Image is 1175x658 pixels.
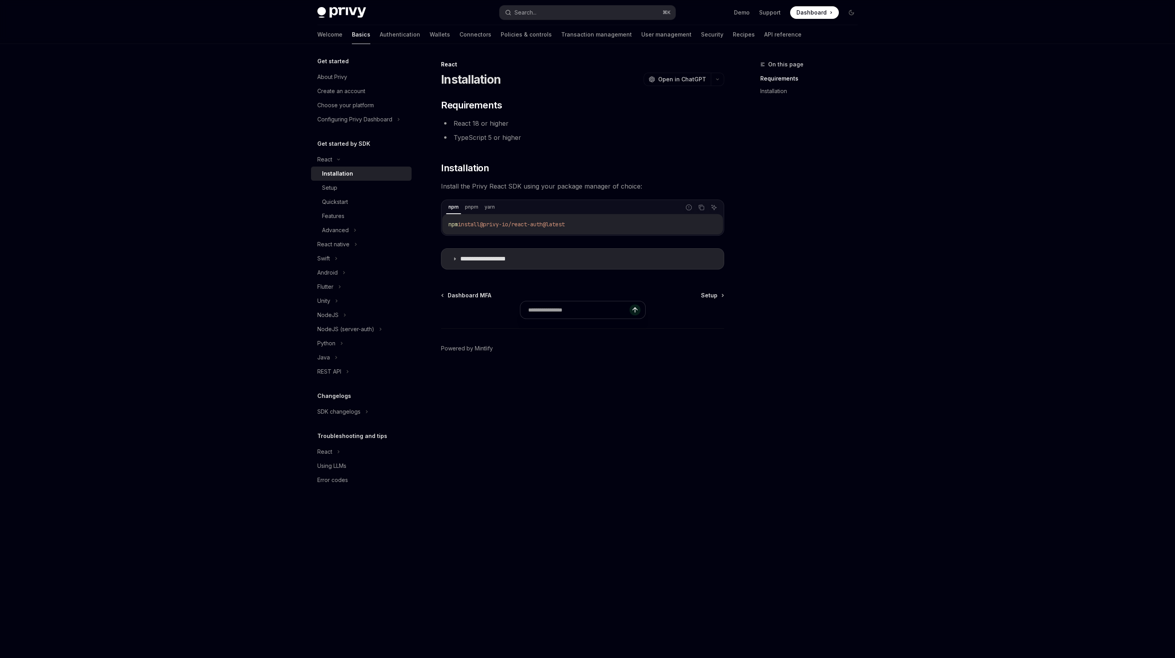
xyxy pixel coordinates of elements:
div: Create an account [317,86,365,96]
a: About Privy [311,70,412,84]
a: Security [701,25,723,44]
span: ⌘ K [663,9,671,16]
div: NodeJS (server-auth) [317,324,374,334]
a: Setup [701,291,723,299]
button: React [311,152,412,167]
button: Search...⌘K [500,5,675,20]
div: Setup [322,183,337,192]
a: Requirements [760,72,864,85]
div: yarn [482,202,497,212]
button: NodeJS (server-auth) [311,322,412,336]
a: Error codes [311,473,412,487]
div: Unity [317,296,330,306]
a: API reference [764,25,802,44]
div: React [441,60,724,68]
li: React 18 or higher [441,118,724,129]
a: Authentication [380,25,420,44]
a: Using LLMs [311,459,412,473]
button: Flutter [311,280,412,294]
a: Quickstart [311,195,412,209]
div: npm [446,202,461,212]
span: npm [448,221,458,228]
div: React native [317,240,350,249]
span: Install the Privy React SDK using your package manager of choice: [441,181,724,192]
a: Create an account [311,84,412,98]
a: Wallets [430,25,450,44]
div: Advanced [322,225,349,235]
span: Dashboard [796,9,827,16]
div: Configuring Privy Dashboard [317,115,392,124]
a: Setup [311,181,412,195]
button: React native [311,237,412,251]
button: Send message [630,304,641,315]
button: Swift [311,251,412,266]
img: dark logo [317,7,366,18]
div: About Privy [317,72,347,82]
h5: Get started [317,57,349,66]
div: pnpm [463,202,481,212]
a: User management [641,25,692,44]
button: Copy the contents from the code block [696,202,706,213]
a: Installation [311,167,412,181]
a: Powered by Mintlify [441,345,493,352]
div: NodeJS [317,310,339,320]
h5: Get started by SDK [317,139,370,148]
span: Requirements [441,99,502,112]
li: TypeScript 5 or higher [441,132,724,143]
a: Demo [734,9,750,16]
div: SDK changelogs [317,407,361,416]
span: Installation [441,162,489,174]
button: REST API [311,365,412,379]
a: Installation [760,85,864,97]
h5: Changelogs [317,391,351,401]
button: Unity [311,294,412,308]
div: Quickstart [322,197,348,207]
button: Advanced [311,223,412,237]
a: Dashboard [790,6,839,19]
div: React [317,155,332,164]
span: Setup [701,291,717,299]
button: Configuring Privy Dashboard [311,112,412,126]
button: SDK changelogs [311,405,412,419]
div: Using LLMs [317,461,346,471]
button: Toggle dark mode [845,6,858,19]
div: Choose your platform [317,101,374,110]
div: Search... [514,8,536,17]
div: Installation [322,169,353,178]
div: Java [317,353,330,362]
span: install [458,221,480,228]
a: Features [311,209,412,223]
div: Python [317,339,335,348]
div: Swift [317,254,330,263]
span: @privy-io/react-auth@latest [480,221,565,228]
button: React [311,445,412,459]
button: Java [311,350,412,365]
button: Ask AI [709,202,719,213]
h5: Troubleshooting and tips [317,431,387,441]
button: Python [311,336,412,350]
a: Choose your platform [311,98,412,112]
button: NodeJS [311,308,412,322]
button: Open in ChatGPT [644,73,711,86]
button: Report incorrect code [684,202,694,213]
a: Welcome [317,25,342,44]
input: Ask a question... [528,301,630,319]
a: Connectors [459,25,491,44]
span: On this page [768,60,803,69]
div: Flutter [317,282,333,291]
a: Transaction management [561,25,632,44]
div: Error codes [317,475,348,485]
div: REST API [317,367,341,376]
span: Dashboard MFA [448,291,491,299]
div: Android [317,268,338,277]
a: Basics [352,25,370,44]
button: Android [311,266,412,280]
a: Recipes [733,25,755,44]
h1: Installation [441,72,501,86]
a: Policies & controls [501,25,552,44]
div: Features [322,211,344,221]
span: Open in ChatGPT [658,75,706,83]
a: Dashboard MFA [442,291,491,299]
div: React [317,447,332,456]
a: Support [759,9,781,16]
